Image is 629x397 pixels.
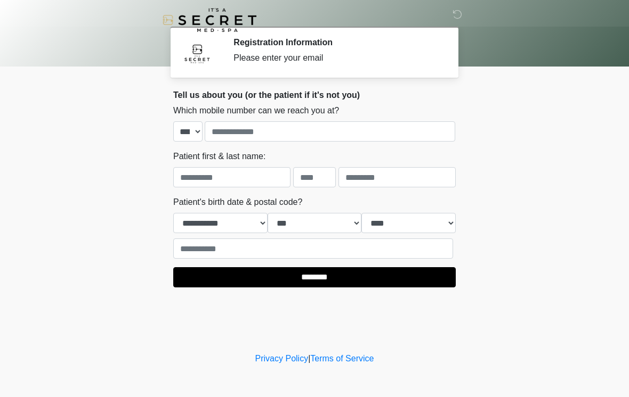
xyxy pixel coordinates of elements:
label: Patient first & last name: [173,150,265,163]
a: | [308,354,310,363]
img: It's A Secret Med Spa Logo [163,8,256,32]
a: Terms of Service [310,354,374,363]
a: Privacy Policy [255,354,309,363]
label: Patient's birth date & postal code? [173,196,302,209]
img: Agent Avatar [181,37,213,69]
h2: Registration Information [233,37,440,47]
h2: Tell us about you (or the patient if it's not you) [173,90,456,100]
div: Please enter your email [233,52,440,64]
label: Which mobile number can we reach you at? [173,104,339,117]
